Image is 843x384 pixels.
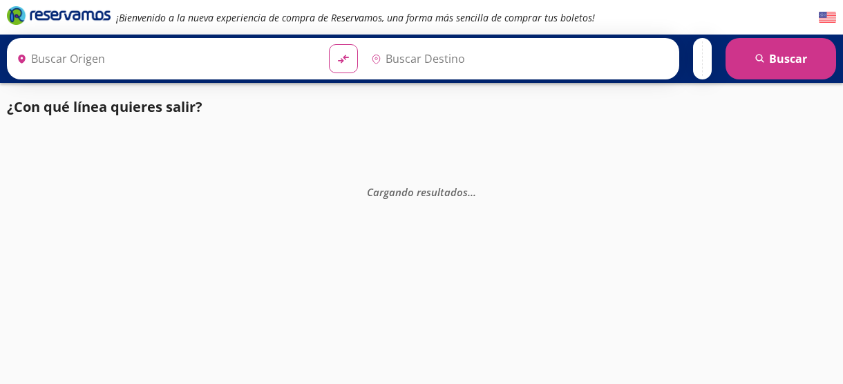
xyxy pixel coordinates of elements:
em: ¡Bienvenido a la nueva experiencia de compra de Reservamos, una forma más sencilla de comprar tus... [116,11,595,24]
span: . [471,185,473,199]
a: Brand Logo [7,5,111,30]
p: ¿Con qué línea quieres salir? [7,97,202,117]
button: Buscar [726,38,836,79]
em: Cargando resultados [367,185,476,199]
i: Brand Logo [7,5,111,26]
input: Buscar Destino [366,41,672,76]
span: . [468,185,471,199]
span: . [473,185,476,199]
input: Buscar Origen [11,41,318,76]
button: English [819,9,836,26]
